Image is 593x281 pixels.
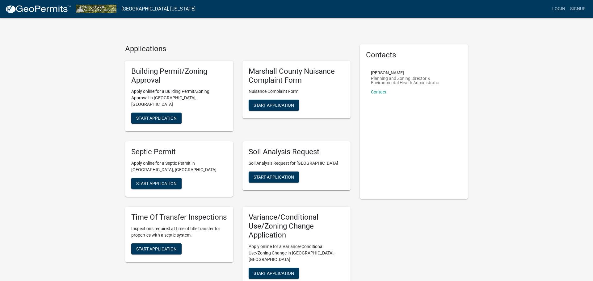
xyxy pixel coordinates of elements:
[136,116,177,121] span: Start Application
[249,147,344,156] h5: Soil Analysis Request
[131,243,182,254] button: Start Application
[371,76,457,85] p: Planning and Zoning Director & Environmental Health Administrator
[121,4,196,14] a: [GEOGRAPHIC_DATA], [US_STATE]
[131,147,227,156] h5: Septic Permit
[136,181,177,186] span: Start Application
[131,225,227,238] p: Inspections required at time of title transfer for properties with a septic system.
[249,213,344,239] h5: Variance/Conditional Use/Zoning Change Application
[131,160,227,173] p: Apply online for a Septic Permit in [GEOGRAPHIC_DATA], [GEOGRAPHIC_DATA]
[371,71,457,75] p: [PERSON_NAME]
[568,3,588,15] a: Signup
[366,51,462,60] h5: Contacts
[131,88,227,108] p: Apply online for a Building Permit/Zoning Approval in [GEOGRAPHIC_DATA], [GEOGRAPHIC_DATA]
[254,103,294,108] span: Start Application
[131,178,182,189] button: Start Application
[125,44,351,53] h4: Applications
[131,213,227,222] h5: Time Of Transfer Inspections
[254,175,294,180] span: Start Application
[249,268,299,279] button: Start Application
[76,5,116,13] img: Marshall County, Iowa
[249,243,344,263] p: Apply online for a Variance/Conditional Use/Zoning Change in [GEOGRAPHIC_DATA], [GEOGRAPHIC_DATA]
[249,160,344,167] p: Soil Analysis Request for [GEOGRAPHIC_DATA]
[249,171,299,183] button: Start Application
[371,89,386,94] a: Contact
[131,67,227,85] h5: Building Permit/Zoning Approval
[550,3,568,15] a: Login
[136,246,177,251] span: Start Application
[249,88,344,95] p: Nuisance Complaint Form
[254,271,294,275] span: Start Application
[249,100,299,111] button: Start Application
[249,67,344,85] h5: Marshall County Nuisance Complaint Form
[131,113,182,124] button: Start Application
